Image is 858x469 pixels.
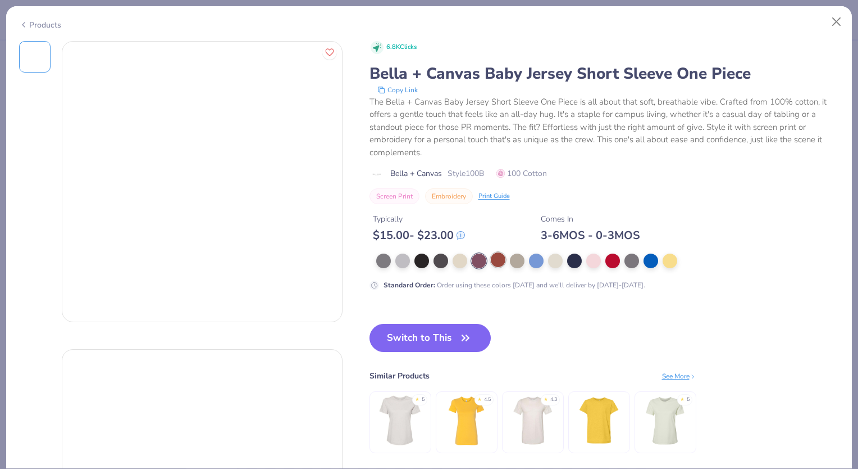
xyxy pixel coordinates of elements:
img: Bella + Canvas Unisex Triblend T-Shirt [506,394,559,447]
div: Similar Products [369,370,430,382]
div: 5 [422,396,425,404]
span: 6.8K Clicks [386,43,417,52]
div: Products [19,19,61,31]
button: Screen Print [369,188,419,204]
button: Close [826,11,847,33]
span: Style 100B [448,168,484,179]
img: Bella + Canvas New Women's Relaxed Heather CVC Short Sleeve Tee [373,394,427,447]
button: Switch to This [369,324,491,352]
div: 4.3 [550,396,557,404]
div: 3-6MOS - 0-3MOS [541,228,640,242]
div: Bella + Canvas Baby Jersey Short Sleeve One Piece [369,63,839,84]
img: Bella + Canvas Ladies' The Favorite T-Shirt [440,394,493,447]
img: Bella + Canvas Ladies' Relaxed Jersey Short-Sleeve T-Shirt [638,394,692,447]
div: 4.5 [484,396,491,404]
button: copy to clipboard [374,84,421,96]
div: $ 15.00 - $ 23.00 [373,228,465,242]
div: ★ [477,396,482,400]
div: Print Guide [478,192,510,201]
button: Like [322,45,337,60]
button: Embroidery [425,188,473,204]
strong: Standard Order : [384,281,435,290]
div: The Bella + Canvas Baby Jersey Short Sleeve One Piece is all about that soft, breathable vibe. Cr... [369,96,839,159]
img: Bella + Canvas Youth Triblend Short Sleeve Tee [572,394,626,447]
div: ★ [544,396,548,400]
div: Typically [373,213,465,225]
span: 100 Cotton [496,168,547,179]
span: Bella + Canvas [390,168,442,179]
div: ★ [680,396,684,400]
div: Order using these colors [DATE] and we'll deliver by [DATE]-[DATE]. [384,280,645,290]
div: See More [662,371,696,381]
div: 5 [687,396,690,404]
img: brand logo [369,170,385,179]
div: Comes In [541,213,640,225]
div: ★ [415,396,419,400]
